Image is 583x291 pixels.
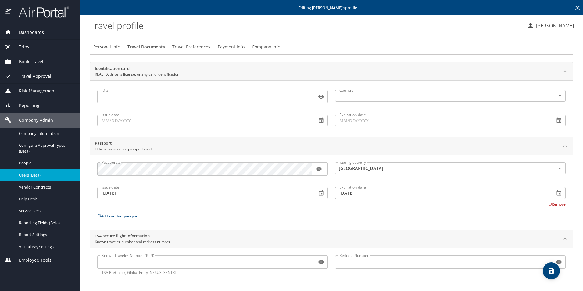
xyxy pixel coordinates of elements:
[95,146,152,152] p: Official passport or passport card
[11,58,43,65] span: Book Travel
[95,233,170,239] h2: TSA secure flight information
[11,29,44,36] span: Dashboards
[335,187,550,199] input: MM/DD/YYYY
[19,220,73,226] span: Reporting Fields (Beta)
[82,6,581,10] p: Editing profile
[90,137,573,155] div: PassportOfficial passport or passport card
[524,20,576,31] button: [PERSON_NAME]
[19,232,73,238] span: Report Settings
[90,62,573,81] div: Identification cardREAL ID, driver’s license, or any valid identification
[95,239,170,245] p: Known traveler number and redress number
[19,208,73,214] span: Service Fees
[97,214,139,219] button: Add another passport
[102,270,324,275] p: TSA PreCheck, Global Entry, NEXUS, SENTRI
[11,257,52,264] span: Employee Tools
[11,117,53,124] span: Company Admin
[90,248,573,284] div: TSA secure flight informationKnown traveler number and redress number
[12,6,69,18] img: airportal-logo.png
[11,73,51,80] span: Travel Approval
[172,43,210,51] span: Travel Preferences
[11,102,39,109] span: Reporting
[97,187,312,199] input: MM/DD/YYYY
[97,115,312,126] input: MM/DD/YYYY
[5,6,12,18] img: icon-airportal.png
[11,44,29,50] span: Trips
[90,40,573,54] div: Profile
[93,43,120,51] span: Personal Info
[95,140,152,146] h2: Passport
[19,160,73,166] span: People
[556,92,563,99] button: Open
[252,43,280,51] span: Company Info
[19,131,73,136] span: Company Information
[218,43,245,51] span: Payment Info
[90,230,573,248] div: TSA secure flight informationKnown traveler number and redress number
[19,184,73,190] span: Vendor Contracts
[19,244,73,250] span: Virtual Pay Settings
[95,72,179,77] p: REAL ID, driver’s license, or any valid identification
[556,165,563,172] button: Open
[127,43,165,51] span: Travel Documents
[19,142,73,154] span: Configure Approval Types (Beta)
[312,5,345,10] strong: [PERSON_NAME] 's
[90,16,522,35] h1: Travel profile
[19,172,73,178] span: Users (Beta)
[335,115,550,126] input: MM/DD/YYYY
[534,22,574,29] p: [PERSON_NAME]
[19,196,73,202] span: Help Desk
[90,155,573,229] div: PassportOfficial passport or passport card
[95,66,179,72] h2: Identification card
[543,262,560,279] button: save
[11,88,56,94] span: Risk Management
[548,202,566,207] button: Remove
[90,80,573,137] div: Identification cardREAL ID, driver’s license, or any valid identification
